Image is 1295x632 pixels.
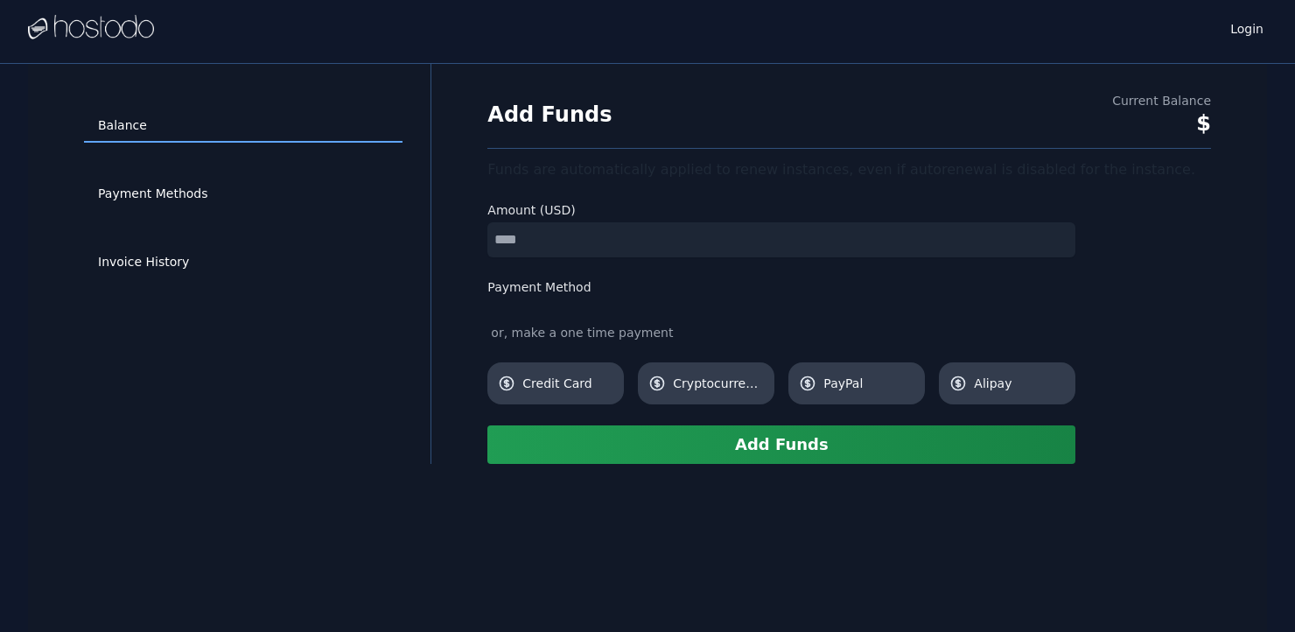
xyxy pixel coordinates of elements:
[487,101,612,129] h1: Add Funds
[974,375,1065,392] span: Alipay
[84,109,402,143] a: Balance
[1112,109,1211,137] div: $
[487,278,1075,296] label: Payment Method
[1227,17,1267,38] a: Login
[487,324,1075,341] div: or, make a one time payment
[84,178,402,211] a: Payment Methods
[1112,92,1211,109] div: Current Balance
[823,375,914,392] span: PayPal
[84,246,402,279] a: Invoice History
[673,375,764,392] span: Cryptocurrency
[522,375,613,392] span: Credit Card
[487,201,1075,219] label: Amount (USD)
[487,159,1211,180] div: Funds are automatically applied to renew instances, even if autorenewal is disabled for the insta...
[28,15,154,41] img: Logo
[487,425,1075,464] button: Add Funds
